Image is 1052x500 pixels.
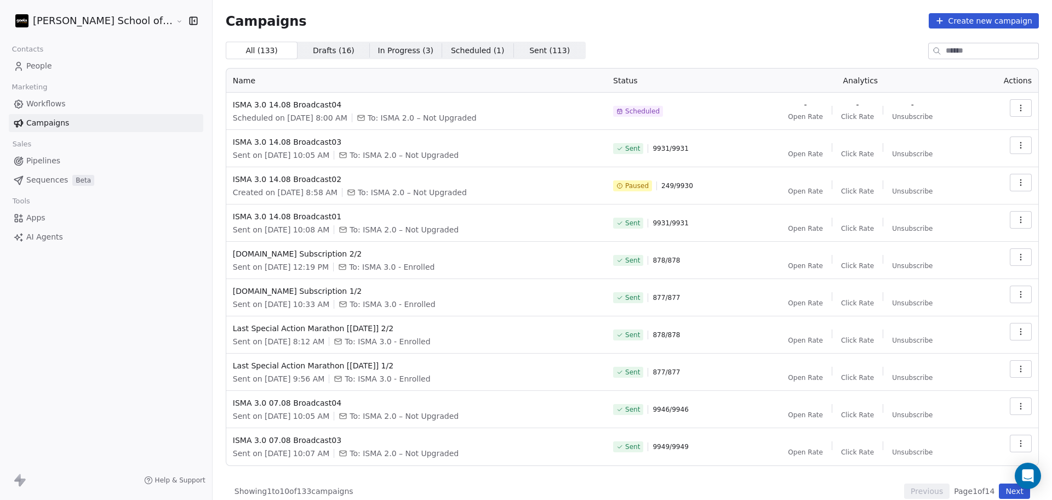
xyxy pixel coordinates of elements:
a: Help & Support [144,476,205,485]
span: 877 / 877 [653,293,680,302]
a: AI Agents [9,228,203,246]
span: Unsubscribe [892,336,933,345]
span: Sent on [DATE] 10:05 AM [233,150,329,161]
span: Scheduled ( 1 ) [451,45,505,56]
span: Tools [8,193,35,209]
span: Unsubscribe [892,299,933,308]
span: To: ISMA 2.0 – Not Upgraded [350,411,459,422]
span: Sent on [DATE] 10:08 AM [233,224,329,235]
span: Open Rate [788,336,823,345]
span: To: ISMA 3.0 - Enrolled [349,262,434,272]
button: [PERSON_NAME] School of Finance LLP [13,12,168,30]
span: Marketing [7,79,52,95]
span: Click Rate [841,112,874,121]
span: [DOMAIN_NAME] Subscription 1/2 [233,286,600,297]
span: Workflows [26,98,66,110]
span: 877 / 877 [653,368,680,377]
span: Created on [DATE] 8:58 AM [233,187,338,198]
span: To: ISMA 2.0 – Not Upgraded [358,187,467,198]
span: Scheduled on [DATE] 8:00 AM [233,112,347,123]
span: Unsubscribe [892,187,933,196]
span: ISMA 3.0 07.08 Broadcast03 [233,435,600,446]
th: Actions [977,69,1038,93]
th: Status [607,69,744,93]
span: Help & Support [155,476,205,485]
span: Click Rate [841,411,874,419]
span: Page 1 of 14 [954,486,994,497]
span: Sent [625,331,640,339]
span: In Progress ( 3 ) [378,45,434,56]
span: To: ISMA 3.0 - Enrolled [345,336,430,347]
span: [DOMAIN_NAME] Subscription 2/2 [233,248,600,259]
span: Click Rate [841,150,874,158]
span: To: ISMA 3.0 - Enrolled [350,299,435,310]
span: Sent on [DATE] 10:33 AM [233,299,329,310]
span: Sent on [DATE] 8:12 AM [233,336,325,347]
span: 878 / 878 [653,256,680,265]
span: To: ISMA 2.0 – Not Upgraded [350,224,459,235]
a: Pipelines [9,152,203,170]
a: SequencesBeta [9,171,203,189]
div: Open Intercom Messenger [1015,463,1041,489]
span: Apps [26,212,45,224]
span: Open Rate [788,150,823,158]
span: Unsubscribe [892,262,933,270]
span: ISMA 3.0 14.08 Broadcast04 [233,99,600,110]
span: Open Rate [788,224,823,233]
span: Unsubscribe [892,448,933,457]
span: Unsubscribe [892,411,933,419]
span: - [804,99,807,110]
span: To: ISMA 3.0 - Enrolled [345,373,430,384]
span: ISMA 3.0 14.08 Broadcast01 [233,211,600,222]
span: Scheduled [625,107,660,116]
span: Unsubscribe [892,373,933,382]
span: Drafts ( 16 ) [313,45,355,56]
span: Sent ( 113 ) [529,45,570,56]
span: Last Special Action Marathon [[DATE]] 1/2 [233,360,600,371]
span: People [26,60,52,72]
span: ISMA 3.0 14.08 Broadcast03 [233,137,600,147]
span: Open Rate [788,299,823,308]
span: 249 / 9930 [661,181,693,190]
button: Create new campaign [929,13,1039,29]
span: Sent [625,219,640,228]
span: Open Rate [788,187,823,196]
span: 878 / 878 [653,331,680,339]
span: AI Agents [26,231,63,243]
a: Campaigns [9,114,203,132]
span: ISMA 3.0 14.08 Broadcast02 [233,174,600,185]
span: Last Special Action Marathon [[DATE]] 2/2 [233,323,600,334]
span: Showing 1 to 10 of 133 campaigns [235,486,353,497]
button: Previous [904,484,950,499]
span: Sent [625,256,640,265]
th: Name [226,69,607,93]
span: Click Rate [841,336,874,345]
span: Pipelines [26,155,60,167]
span: - [856,99,859,110]
span: To: ISMA 2.0 – Not Upgraded [368,112,477,123]
span: Campaigns [226,13,307,29]
button: Next [999,484,1030,499]
span: Sequences [26,174,68,186]
span: Paused [625,181,649,190]
span: Open Rate [788,411,823,419]
span: Click Rate [841,224,874,233]
span: Campaigns [26,117,69,129]
span: Unsubscribe [892,224,933,233]
span: Click Rate [841,373,874,382]
span: Click Rate [841,262,874,270]
span: Click Rate [841,187,874,196]
th: Analytics [744,69,977,93]
a: Apps [9,209,203,227]
a: Workflows [9,95,203,113]
span: Open Rate [788,262,823,270]
span: Sent on [DATE] 10:05 AM [233,411,329,422]
span: Sent [625,293,640,302]
span: Sent on [DATE] 10:07 AM [233,448,329,459]
span: Open Rate [788,112,823,121]
img: Zeeshan%20Neck%20Print%20Dark.png [15,14,28,27]
span: Sent [625,442,640,451]
span: 9931 / 9931 [653,219,688,228]
span: 9931 / 9931 [653,144,688,153]
span: Click Rate [841,299,874,308]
